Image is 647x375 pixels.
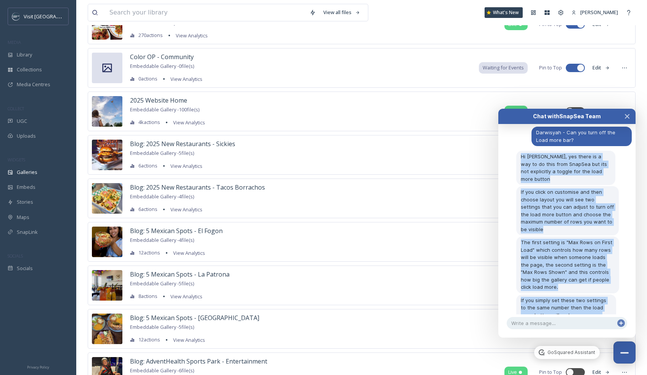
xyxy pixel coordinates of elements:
span: Blog: 5 Mexican Spots - El Fogon [130,227,223,235]
span: Live [508,108,517,115]
span: Socials [17,265,33,272]
span: Blog: AdventHealth Sports Park - Entertainment [130,357,267,365]
img: 7615155b-ecd1-4a66-8c72-486a6099f4b4.jpg [92,227,122,257]
a: What's New [485,7,523,18]
a: View all files [319,5,364,20]
a: View Analytics [167,292,202,301]
button: Close Chat [619,109,636,124]
a: View Analytics [167,205,202,214]
span: If you click on customise and then choose layout you will see two settings that you can adjust to... [521,189,615,232]
span: Blog: 2025 New Restaurants - Sickies [130,140,235,148]
span: 12 actions [138,249,160,256]
span: COLLECT [8,106,24,111]
span: Visit [GEOGRAPHIC_DATA] [24,13,83,20]
span: 4k actions [138,119,160,126]
img: c3es6xdrejuflcaqpovn.png [12,13,20,20]
a: View Analytics [169,118,205,127]
span: Embeddable Gallery - 4 file(s) [130,193,194,200]
span: View Analytics [170,206,202,213]
span: 2025 Website Home [130,96,187,105]
span: [PERSON_NAME] [580,9,618,16]
span: Embeds [17,183,35,191]
img: 70f878e8-44ca-4033-9553-ff690896b398.jpg [92,183,122,214]
span: Blog: 5 Mexican Spots - [GEOGRAPHIC_DATA] [130,314,259,322]
button: Close Chat [613,341,636,364]
span: Galleries [17,169,37,176]
span: UGC [17,117,27,125]
a: Privacy Policy [27,362,49,371]
span: Maps [17,214,29,221]
span: Embeddable Gallery - 4 file(s) [130,237,194,243]
a: View Analytics [169,335,205,344]
span: MEDIA [8,39,21,45]
span: View Analytics [176,32,208,39]
span: WIDGETS [8,157,25,163]
span: Uploads [17,132,36,140]
span: Privacy Policy [27,365,49,370]
span: View Analytics [170,163,202,169]
span: View Analytics [173,119,205,126]
span: SOCIALS [8,253,23,259]
span: Blog: 2025 New Restaurants - Tacos Borrachos [130,183,265,192]
span: Embeddable Gallery - 5 file(s) [130,150,194,156]
button: Edit [589,104,614,119]
span: Stories [17,198,33,206]
span: Media Centres [17,81,50,88]
a: View Analytics [169,248,205,258]
button: Edit [589,60,614,75]
img: 1f0a586d-d540-44c4-a1e3-4f5162c93b75.jpg [92,314,122,344]
span: 0 actions [138,75,157,82]
a: GoSquared Assistant [534,346,599,359]
span: Color OP - Community [130,53,194,61]
span: 12 actions [138,336,160,343]
div: Chat with SnapSea Team [512,113,622,120]
span: Pin to Top [539,64,562,71]
span: Embeddable Gallery - 0 file(s) [130,63,194,69]
span: Embeddable Gallery - 5 file(s) [130,323,194,330]
input: Search your library [106,4,306,21]
img: 0da49563-c2c2-49a0-948e-ed0ccb35d109.jpg [92,96,122,127]
span: Waiting for Events [483,64,524,71]
span: Embeddable Gallery - 5 file(s) [130,280,194,287]
img: f0ea7dab-fa37-4ffc-9452-40d6ed37c190.jpg [92,270,122,301]
span: Pin to Top [539,108,562,115]
span: Embeddable Gallery - 100 file(s) [130,106,199,113]
a: View Analytics [167,74,202,84]
span: View Analytics [170,293,202,300]
span: View Analytics [173,336,205,343]
span: Darwisyah - Can you turn off the Load more bar? [536,129,617,143]
span: Collections [17,66,42,73]
a: View Analytics [167,161,202,171]
span: View Analytics [170,76,202,82]
span: If you simply set these two settings to the same number then the load more button will no longer ... [521,297,608,318]
span: 6 actions [138,206,157,213]
span: 270 actions [138,32,163,39]
span: Blog: 5 Mexican Spots - La Patrona [130,270,230,278]
span: Hi [PERSON_NAME], yes there is a way to do this from SnapSea but its not explicitly a toggle for ... [521,153,608,182]
img: 5f241ac0-2491-4368-b96f-b3e5c27196c2.jpg [92,140,122,170]
span: SnapLink [17,229,38,236]
span: Embeddable Gallery - 6 file(s) [130,367,194,374]
span: Library [17,51,32,58]
a: [PERSON_NAME] [568,5,622,20]
span: 8 actions [138,293,157,300]
a: View Analytics [172,31,208,40]
span: View Analytics [173,249,205,256]
span: The first setting is "Max Rows on First Load" which controls how many rows will be visible when s... [521,239,614,290]
span: 6 actions [138,162,157,169]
